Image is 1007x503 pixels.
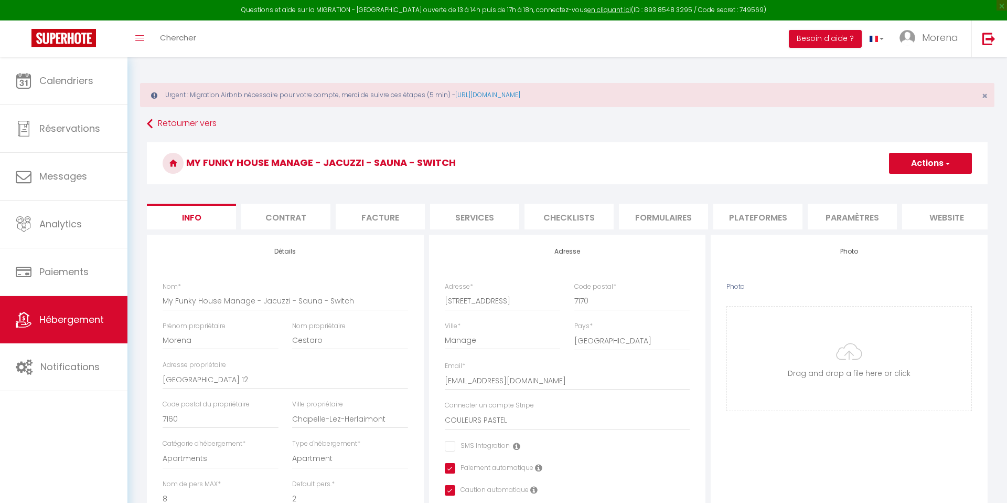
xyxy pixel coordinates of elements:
[241,204,330,229] li: Contrat
[713,204,802,229] li: Plateformes
[455,463,533,475] label: Paiement automatique
[163,400,250,410] label: Code postal du propriétaire
[982,89,988,102] span: ×
[889,153,972,174] button: Actions
[292,439,360,449] label: Type d'hébergement
[31,29,96,47] img: Super Booking
[574,321,593,331] label: Pays
[39,217,82,230] span: Analytics
[163,248,408,255] h4: Détails
[445,361,465,371] label: Email
[163,360,226,370] label: Adresse propriétaire
[39,122,100,135] span: Réservations
[982,91,988,101] button: Close
[39,170,87,183] span: Messages
[922,31,958,44] span: Morena
[587,5,631,14] a: en cliquant ici
[430,204,519,229] li: Services
[455,485,529,497] label: Caution automatique
[292,479,335,489] label: Default pers.
[789,30,862,48] button: Besoin d'aide ?
[892,20,971,57] a: ... Morena
[292,400,343,410] label: Ville propriétaire
[445,401,534,411] label: Connecter un compte Stripe
[336,204,425,229] li: Facture
[455,90,520,99] a: [URL][DOMAIN_NAME]
[147,142,988,184] h3: My Funky House Manage - Jacuzzi - Sauna - Switch
[982,32,995,45] img: logout
[292,321,346,331] label: Nom propriétaire
[899,30,915,46] img: ...
[39,74,93,87] span: Calendriers
[39,265,89,278] span: Paiements
[445,282,473,292] label: Adresse
[726,282,745,292] label: Photo
[39,313,104,326] span: Hébergement
[147,114,988,133] a: Retourner vers
[619,204,708,229] li: Formulaires
[163,439,245,449] label: Catégorie d'hébergement
[524,204,614,229] li: Checklists
[40,360,100,373] span: Notifications
[163,282,181,292] label: Nom
[160,32,196,43] span: Chercher
[163,479,221,489] label: Nom de pers MAX
[445,321,460,331] label: Ville
[963,459,1007,503] iframe: LiveChat chat widget
[726,248,972,255] h4: Photo
[152,20,204,57] a: Chercher
[445,248,690,255] h4: Adresse
[902,204,991,229] li: website
[808,204,897,229] li: Paramètres
[574,282,616,292] label: Code postal
[140,83,994,107] div: Urgent : Migration Airbnb nécessaire pour votre compte, merci de suivre ces étapes (5 min) -
[163,321,226,331] label: Prénom propriétaire
[147,204,236,229] li: Info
